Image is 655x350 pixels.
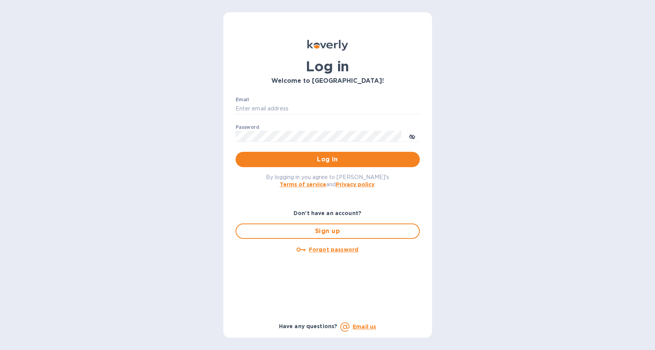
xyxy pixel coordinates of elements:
h1: Log in [236,58,420,74]
label: Password [236,125,259,130]
a: Terms of service [280,181,326,187]
a: Email us [353,324,376,330]
input: Enter email address [236,103,420,115]
button: toggle password visibility [404,128,420,144]
span: By logging in you agree to [PERSON_NAME]'s and . [266,174,389,187]
button: Log in [236,152,420,167]
img: Koverly [307,40,348,51]
a: Privacy policy [336,181,375,187]
button: Sign up [236,223,420,239]
span: Sign up [243,227,413,236]
u: Forgot password [309,246,358,253]
label: Email [236,97,249,102]
b: Have any questions? [279,323,338,329]
b: Don't have an account? [294,210,361,216]
span: Log in [242,155,414,164]
h3: Welcome to [GEOGRAPHIC_DATA]! [236,77,420,85]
